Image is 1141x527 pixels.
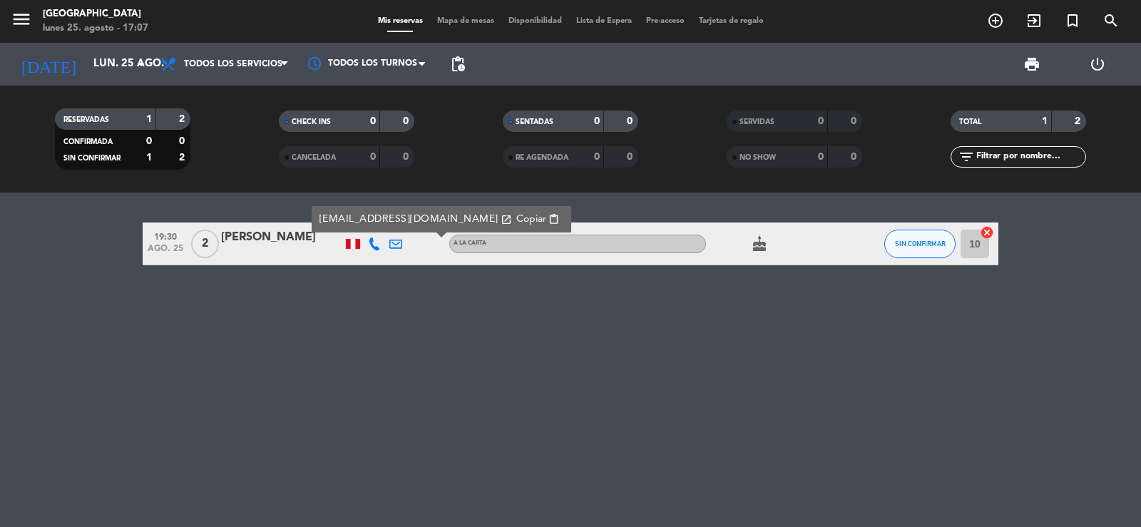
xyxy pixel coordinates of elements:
i: arrow_drop_down [133,56,150,73]
span: A la carta [454,240,486,246]
strong: 0 [370,116,376,126]
i: search [1102,12,1120,29]
strong: 0 [403,152,411,162]
span: Mis reservas [371,17,430,25]
strong: 0 [594,116,600,126]
span: TOTAL [959,118,981,126]
span: ago. 25 [148,244,183,260]
span: print [1023,56,1040,73]
strong: 0 [818,152,824,162]
div: LOG OUT [1065,43,1130,86]
i: exit_to_app [1025,12,1043,29]
div: [PERSON_NAME] [221,228,342,247]
strong: 1 [146,114,152,124]
span: 19:30 [148,227,183,244]
strong: 0 [627,116,635,126]
strong: 0 [851,152,859,162]
i: power_settings_new [1089,56,1106,73]
strong: 0 [146,136,152,146]
span: SERVIDAS [740,118,774,126]
span: content_paste [548,214,559,225]
strong: 2 [179,114,188,124]
button: Copiarcontent_paste [512,211,564,227]
span: SENTADAS [516,118,553,126]
i: cake [751,235,768,252]
span: Tarjetas de regalo [692,17,771,25]
span: RE AGENDADA [516,154,568,161]
strong: 0 [403,116,411,126]
strong: 0 [370,152,376,162]
i: menu [11,9,32,30]
strong: 0 [851,116,859,126]
strong: 2 [1075,116,1083,126]
i: add_circle_outline [987,12,1004,29]
span: NO SHOW [740,154,776,161]
span: CHECK INS [292,118,331,126]
strong: 2 [179,153,188,163]
i: open_in_new [501,214,512,225]
span: pending_actions [449,56,466,73]
span: CONFIRMADA [63,138,113,145]
span: Todos los servicios [184,59,282,69]
span: RESERVADAS [63,116,109,123]
span: SIN CONFIRMAR [63,155,121,162]
span: Disponibilidad [501,17,569,25]
i: cancel [980,225,994,240]
strong: 0 [179,136,188,146]
span: Lista de Espera [569,17,639,25]
strong: 1 [146,153,152,163]
strong: 0 [594,152,600,162]
button: SIN CONFIRMAR [884,230,956,258]
div: lunes 25. agosto - 17:07 [43,21,148,36]
i: [DATE] [11,48,86,80]
span: CANCELADA [292,154,336,161]
strong: 1 [1042,116,1048,126]
span: Pre-acceso [639,17,692,25]
div: [GEOGRAPHIC_DATA] [43,7,148,21]
span: Copiar [516,212,546,227]
i: filter_list [958,148,975,165]
input: Filtrar por nombre... [975,149,1085,165]
a: [EMAIL_ADDRESS][DOMAIN_NAME]open_in_new [319,211,512,227]
span: SIN CONFIRMAR [895,240,946,247]
i: turned_in_not [1064,12,1081,29]
button: menu [11,9,32,35]
strong: 0 [818,116,824,126]
strong: 0 [627,152,635,162]
span: 2 [191,230,219,258]
span: Mapa de mesas [430,17,501,25]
